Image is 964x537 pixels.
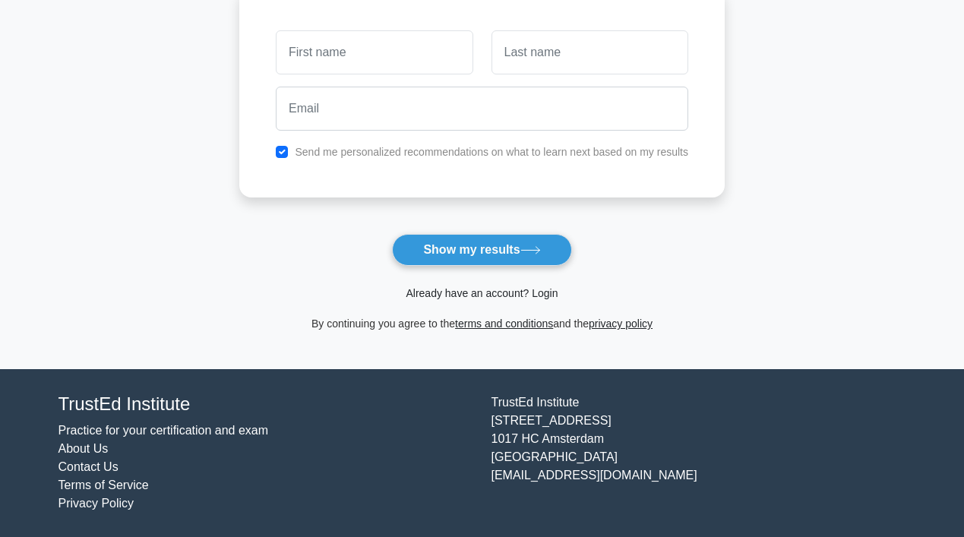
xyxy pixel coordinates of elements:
a: privacy policy [589,317,653,330]
button: Show my results [392,234,571,266]
a: Practice for your certification and exam [58,424,269,437]
input: Email [276,87,688,131]
input: First name [276,30,473,74]
a: Already have an account? Login [406,287,558,299]
h4: TrustEd Institute [58,393,473,415]
a: Terms of Service [58,479,149,491]
input: Last name [491,30,688,74]
a: Contact Us [58,460,119,473]
a: About Us [58,442,109,455]
a: Privacy Policy [58,497,134,510]
label: Send me personalized recommendations on what to learn next based on my results [295,146,688,158]
div: By continuing you agree to the and the [230,314,734,333]
a: terms and conditions [455,317,553,330]
div: TrustEd Institute [STREET_ADDRESS] 1017 HC Amsterdam [GEOGRAPHIC_DATA] [EMAIL_ADDRESS][DOMAIN_NAME] [482,393,915,513]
